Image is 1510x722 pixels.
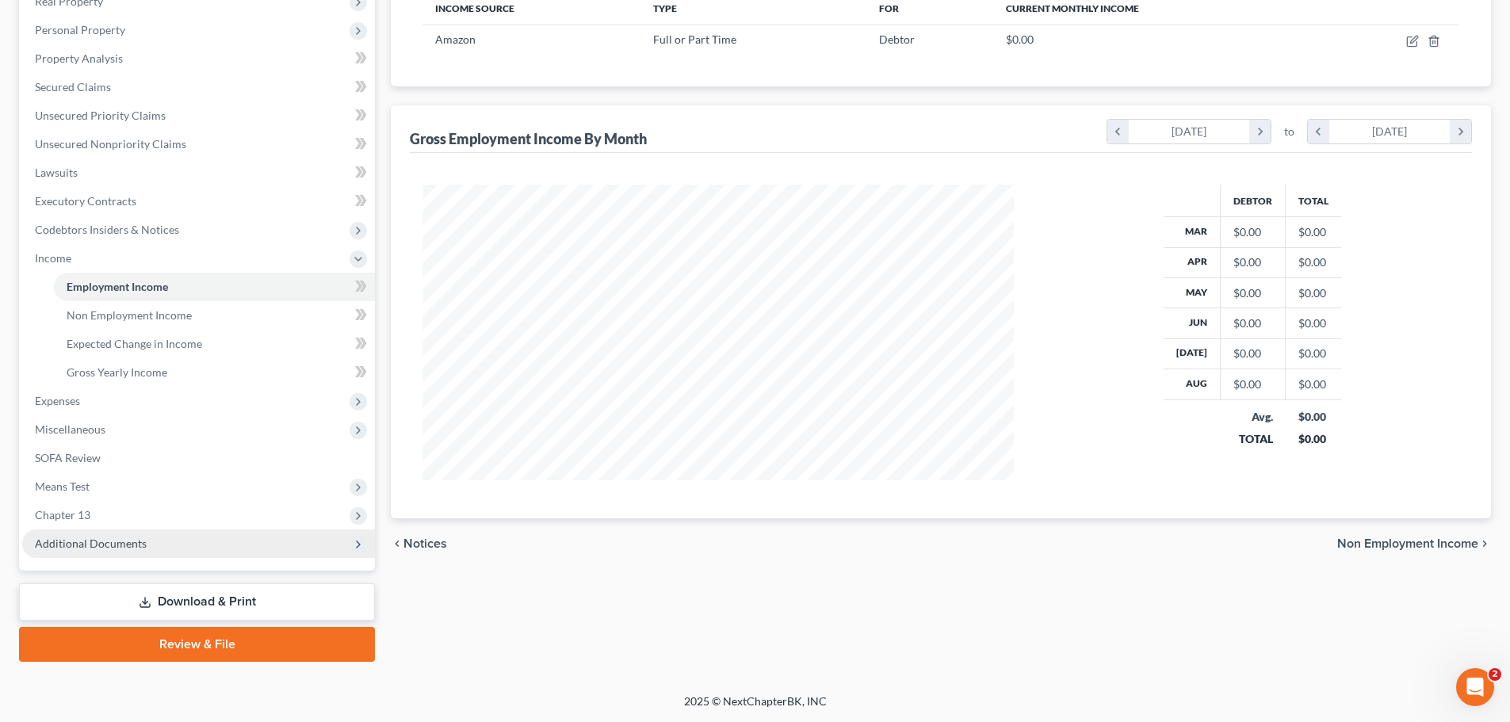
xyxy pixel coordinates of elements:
span: Unsecured Priority Claims [35,109,166,122]
th: Debtor [1221,185,1286,216]
a: Employment Income [54,273,375,301]
span: Codebtors Insiders & Notices [35,223,179,236]
span: Chapter 13 [35,508,90,521]
a: Secured Claims [22,73,375,101]
div: $0.00 [1298,431,1329,447]
a: Non Employment Income [54,301,375,330]
td: $0.00 [1286,338,1342,369]
th: Total [1286,185,1342,216]
div: Avg. [1233,409,1273,425]
span: Secured Claims [35,80,111,94]
a: Gross Yearly Income [54,358,375,387]
div: $0.00 [1233,224,1272,240]
span: For [879,2,899,14]
span: Unsecured Nonpriority Claims [35,137,186,151]
th: [DATE] [1164,338,1221,369]
div: [DATE] [1329,120,1451,143]
span: Notices [403,537,447,550]
span: Income [35,251,71,265]
span: Current Monthly Income [1006,2,1139,14]
div: $0.00 [1233,254,1272,270]
span: Amazon [435,32,476,46]
div: $0.00 [1233,376,1272,392]
a: Expected Change in Income [54,330,375,358]
div: $0.00 [1233,346,1272,361]
td: $0.00 [1286,277,1342,308]
a: Download & Print [19,583,375,621]
span: Lawsuits [35,166,78,179]
span: Property Analysis [35,52,123,65]
th: Aug [1164,369,1221,399]
i: chevron_right [1249,120,1271,143]
span: Additional Documents [35,537,147,550]
i: chevron_left [391,537,403,550]
i: chevron_left [1308,120,1329,143]
a: Unsecured Nonpriority Claims [22,130,375,159]
span: SOFA Review [35,451,101,464]
span: Income Source [435,2,514,14]
a: Unsecured Priority Claims [22,101,375,130]
td: $0.00 [1286,308,1342,338]
span: Non Employment Income [1337,537,1478,550]
div: [DATE] [1129,120,1250,143]
span: Non Employment Income [67,308,192,322]
span: Type [653,2,677,14]
span: Expenses [35,394,80,407]
i: chevron_left [1107,120,1129,143]
span: Employment Income [67,280,168,293]
span: Debtor [879,32,915,46]
span: 2 [1489,668,1501,681]
span: Expected Change in Income [67,337,202,350]
th: Apr [1164,247,1221,277]
iframe: Intercom live chat [1456,668,1494,706]
th: Mar [1164,217,1221,247]
span: Executory Contracts [35,194,136,208]
a: Lawsuits [22,159,375,187]
button: chevron_left Notices [391,537,447,550]
div: $0.00 [1233,285,1272,301]
span: Means Test [35,479,90,493]
button: Non Employment Income chevron_right [1337,537,1491,550]
span: to [1284,124,1294,139]
th: Jun [1164,308,1221,338]
div: TOTAL [1233,431,1273,447]
span: Full or Part Time [653,32,736,46]
i: chevron_right [1478,537,1491,550]
span: Miscellaneous [35,422,105,436]
span: Personal Property [35,23,125,36]
a: Executory Contracts [22,187,375,216]
div: $0.00 [1233,315,1272,331]
th: May [1164,277,1221,308]
a: SOFA Review [22,444,375,472]
span: Gross Yearly Income [67,365,167,379]
a: Property Analysis [22,44,375,73]
a: Review & File [19,627,375,662]
div: 2025 © NextChapterBK, INC [304,693,1207,722]
td: $0.00 [1286,369,1342,399]
td: $0.00 [1286,217,1342,247]
i: chevron_right [1450,120,1471,143]
span: $0.00 [1006,32,1034,46]
div: $0.00 [1298,409,1329,425]
td: $0.00 [1286,247,1342,277]
div: Gross Employment Income By Month [410,129,647,148]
